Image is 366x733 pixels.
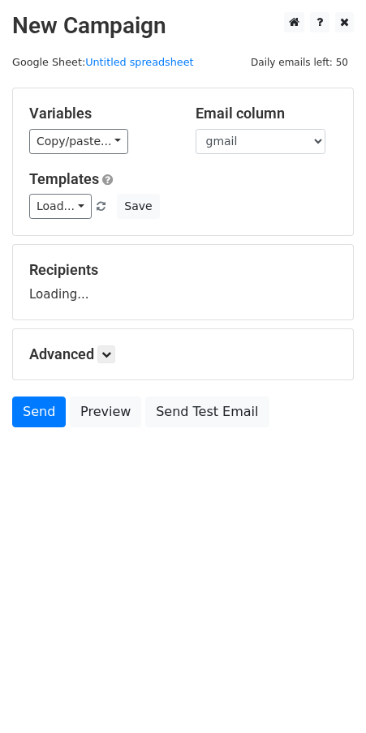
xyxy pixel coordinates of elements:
a: Copy/paste... [29,129,128,154]
a: Templates [29,170,99,187]
a: Load... [29,194,92,219]
span: Daily emails left: 50 [245,54,354,71]
a: Daily emails left: 50 [245,56,354,68]
h2: New Campaign [12,12,354,40]
small: Google Sheet: [12,56,194,68]
a: Preview [70,397,141,427]
a: Send [12,397,66,427]
a: Untitled spreadsheet [85,56,193,68]
h5: Advanced [29,345,337,363]
h5: Recipients [29,261,337,279]
div: Loading... [29,261,337,303]
button: Save [117,194,159,219]
h5: Email column [196,105,338,122]
a: Send Test Email [145,397,269,427]
h5: Variables [29,105,171,122]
